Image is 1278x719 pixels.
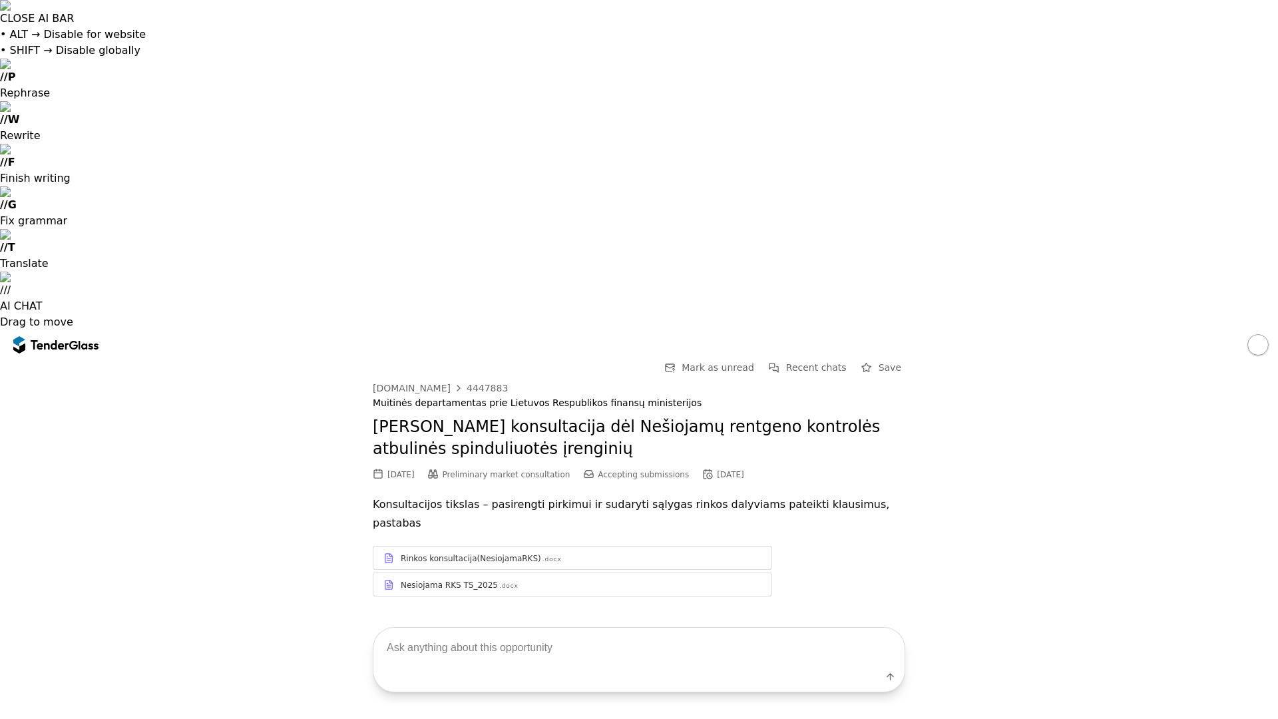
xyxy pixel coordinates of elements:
[373,546,772,570] a: Rinkos konsultacija(NesiojamaRKS).docx
[401,580,498,591] div: Nesiojama RKS TS_2025
[373,573,772,597] a: Nesiojama RKS TS_2025.docx
[373,397,905,409] div: Muitinės departamentas prie Lietuvos Respublikos finansų ministerijos
[373,495,905,533] p: Konsultacijos tikslas – pasirengti pirkimui ir sudaryti sąlygas rinkos dalyviams pateikti klausim...
[443,470,570,479] span: Preliminary market consultation
[682,362,754,373] span: Mark as unread
[499,582,519,591] div: .docx
[786,362,847,373] span: Recent chats
[542,555,562,564] div: .docx
[373,383,451,393] div: [DOMAIN_NAME]
[467,383,508,393] div: 4447883
[717,470,744,479] div: [DATE]
[387,470,415,479] div: [DATE]
[879,362,901,373] span: Save
[373,416,905,461] h2: [PERSON_NAME] konsultacija dėl Nešiojamų rentgeno kontrolės atbulinės spinduliuotės įrenginių
[660,359,758,376] button: Mark as unread
[373,383,508,393] a: [DOMAIN_NAME]4447883
[598,470,689,479] span: Accepting submissions
[401,553,541,564] div: Rinkos konsultacija(NesiojamaRKS)
[765,359,851,376] button: Recent chats
[857,359,905,376] button: Save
